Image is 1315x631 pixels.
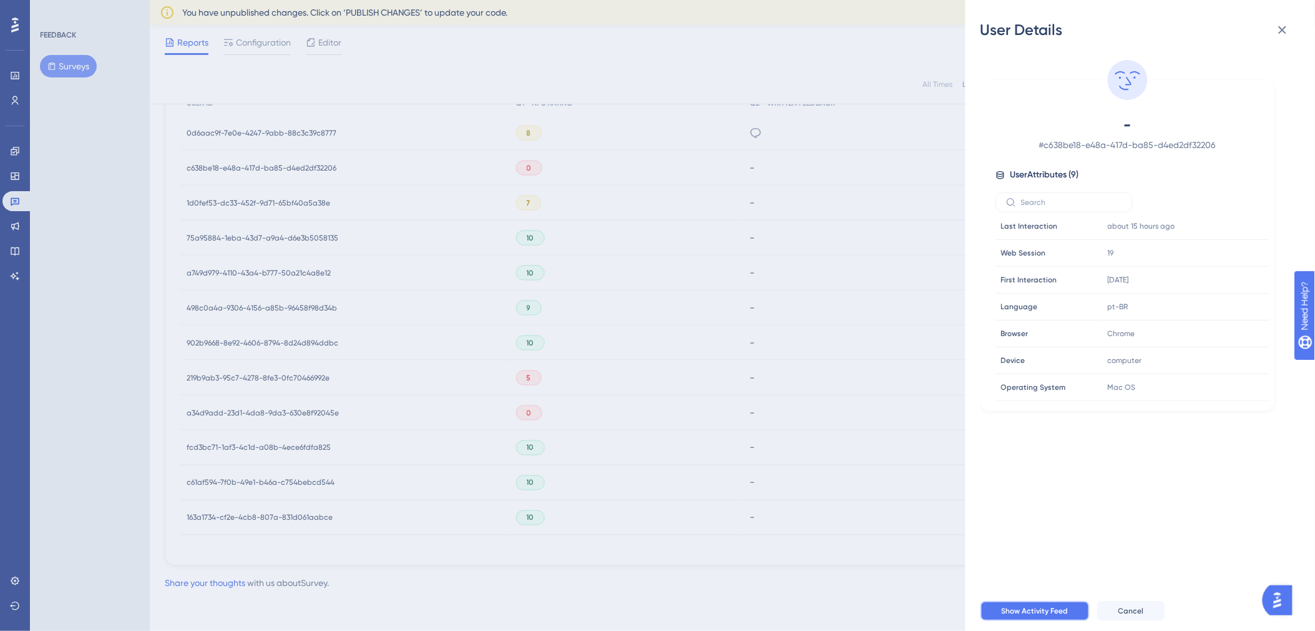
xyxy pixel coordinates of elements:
span: Device [1001,355,1025,365]
span: Last Interaction [1001,221,1058,231]
div: User Details [980,20,1300,40]
span: Operating System [1001,382,1066,392]
span: Chrome [1108,329,1135,339]
button: Cancel [1097,601,1165,621]
span: First Interaction [1001,275,1057,285]
span: Cancel [1118,606,1144,616]
span: - [1018,115,1238,135]
span: pt-BR [1108,302,1128,312]
span: Browser [1001,329,1029,339]
span: computer [1108,355,1142,365]
time: about 15 hours ago [1108,222,1175,231]
iframe: UserGuiding AI Assistant Launcher [1263,582,1300,619]
span: Show Activity Feed [1002,606,1068,616]
button: Show Activity Feed [980,601,1090,621]
span: # c638be18-e48a-417d-ba85-d4ed2df32206 [1018,137,1238,152]
span: Mac OS [1108,382,1136,392]
time: [DATE] [1108,276,1129,284]
span: Web Session [1001,248,1046,258]
input: Search [1021,198,1122,207]
span: 19 [1108,248,1114,258]
span: Need Help? [29,3,78,18]
span: User Attributes ( 9 ) [1010,167,1079,182]
span: Language [1001,302,1038,312]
